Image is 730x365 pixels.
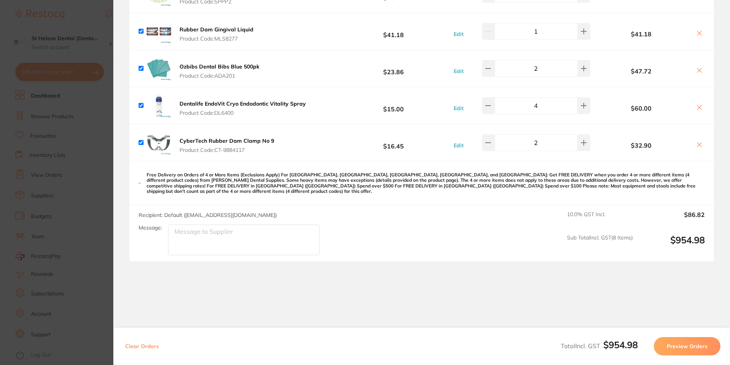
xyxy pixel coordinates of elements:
[180,137,274,144] b: CyberTech Rubber Dam Clamp No 9
[639,235,705,256] output: $954.98
[451,105,466,112] button: Edit
[654,337,720,355] button: Preview Orders
[337,61,450,75] b: $23.86
[147,19,171,44] img: aXkxY3Npdw
[180,100,306,107] b: Dentalife EndoVit Cryo Endodontic Vitality Spray
[591,31,691,37] b: $41.18
[147,93,171,118] img: NmNrNmp4Zg
[451,31,466,37] button: Edit
[180,26,253,33] b: Rubber Dam Gingival Liquid
[561,342,638,350] span: Total Incl. GST
[603,339,638,350] b: $954.98
[147,130,171,155] img: YWJxN2xqbg
[337,135,450,150] b: $16.45
[591,142,691,149] b: $32.90
[123,337,161,355] button: Clear Orders
[147,172,705,194] p: Free Delivery on Orders of 4 or More Items (Exclusions Apply) For [GEOGRAPHIC_DATA], [GEOGRAPHIC_...
[147,56,171,81] img: ZWxncXdhYg
[180,36,253,42] span: Product Code: MLS8277
[567,211,633,228] span: 10.0 % GST Incl.
[567,235,633,256] span: Sub Total Incl. GST ( 8 Items)
[177,63,262,79] button: Ozbibs Dental Bibs Blue 500pk Product Code:ADA201
[177,26,256,42] button: Rubber Dam Gingival Liquid Product Code:MLS8277
[139,225,162,231] label: Message:
[180,73,260,79] span: Product Code: ADA201
[337,24,450,38] b: $41.18
[591,68,691,75] b: $47.72
[639,211,705,228] output: $86.82
[177,100,308,116] button: Dentalife EndoVit Cryo Endodontic Vitality Spray Product Code:DL6400
[139,212,277,218] span: Recipient: Default ( [EMAIL_ADDRESS][DOMAIN_NAME] )
[180,110,306,116] span: Product Code: DL6400
[180,147,274,153] span: Product Code: CT-9884117
[451,142,466,149] button: Edit
[451,68,466,75] button: Edit
[337,98,450,112] b: $15.00
[177,137,276,153] button: CyberTech Rubber Dam Clamp No 9 Product Code:CT-9884117
[180,63,260,70] b: Ozbibs Dental Bibs Blue 500pk
[591,105,691,112] b: $60.00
